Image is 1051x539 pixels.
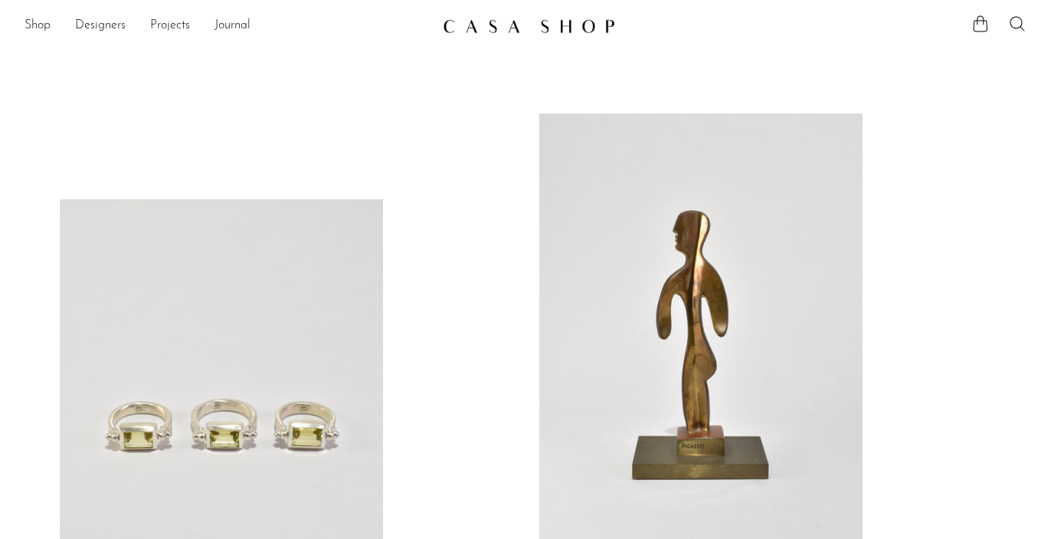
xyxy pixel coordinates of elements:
a: Shop [25,16,51,36]
a: Designers [75,16,126,36]
a: Projects [150,16,190,36]
ul: NEW HEADER MENU [25,13,431,39]
nav: Desktop navigation [25,13,431,39]
a: Journal [214,16,250,36]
